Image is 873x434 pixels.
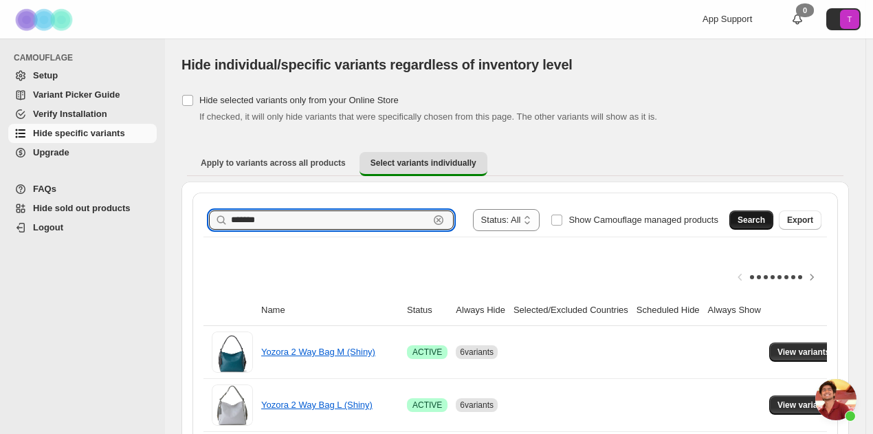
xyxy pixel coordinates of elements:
[8,143,157,162] a: Upgrade
[33,128,125,138] span: Hide specific variants
[8,105,157,124] a: Verify Installation
[412,400,442,411] span: ACTIVE
[826,8,861,30] button: Avatar with initials T
[33,203,131,213] span: Hide sold out products
[796,3,814,17] div: 0
[8,85,157,105] a: Variant Picker Guide
[738,215,765,226] span: Search
[8,218,157,237] a: Logout
[840,10,859,29] span: Avatar with initials T
[787,215,813,226] span: Export
[779,210,821,230] button: Export
[199,111,657,122] span: If checked, it will only hide variants that were specifically chosen from this page. The other va...
[11,1,80,39] img: Camouflage
[815,379,857,420] a: チャットを開く
[201,158,346,169] span: Apply to variants across all products
[403,295,452,326] th: Status
[8,124,157,143] a: Hide specific variants
[8,66,157,85] a: Setup
[33,184,56,194] span: FAQs
[460,400,494,410] span: 6 variants
[360,152,487,176] button: Select variants individually
[33,70,58,80] span: Setup
[261,347,375,357] a: Yozora 2 Way Bag M (Shiny)
[199,95,399,105] span: Hide selected variants only from your Online Store
[432,213,445,227] button: Clear
[212,332,253,373] img: Yozora 2 Way Bag M (Shiny)
[412,347,442,358] span: ACTIVE
[729,210,773,230] button: Search
[212,384,253,426] img: Yozora 2 Way Bag L (Shiny)
[8,199,157,218] a: Hide sold out products
[568,215,718,225] span: Show Camouflage managed products
[33,222,63,232] span: Logout
[777,347,830,358] span: View variants
[257,295,403,326] th: Name
[460,347,494,357] span: 6 variants
[509,295,632,326] th: Selected/Excluded Countries
[181,57,573,72] span: Hide individual/specific variants regardless of inventory level
[632,295,704,326] th: Scheduled Hide
[769,343,839,362] button: View variants
[33,89,120,100] span: Variant Picker Guide
[777,400,830,411] span: View variants
[703,14,752,24] span: App Support
[704,295,765,326] th: Always Show
[261,400,373,410] a: Yozora 2 Way Bag L (Shiny)
[14,52,158,63] span: CAMOUFLAGE
[848,15,852,23] text: T
[802,268,821,287] button: Scroll table right one column
[8,180,157,199] a: FAQs
[33,147,69,158] span: Upgrade
[190,152,357,174] button: Apply to variants across all products
[769,395,839,415] button: View variants
[452,295,509,326] th: Always Hide
[371,158,476,169] span: Select variants individually
[33,109,107,119] span: Verify Installation
[791,12,804,26] a: 0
